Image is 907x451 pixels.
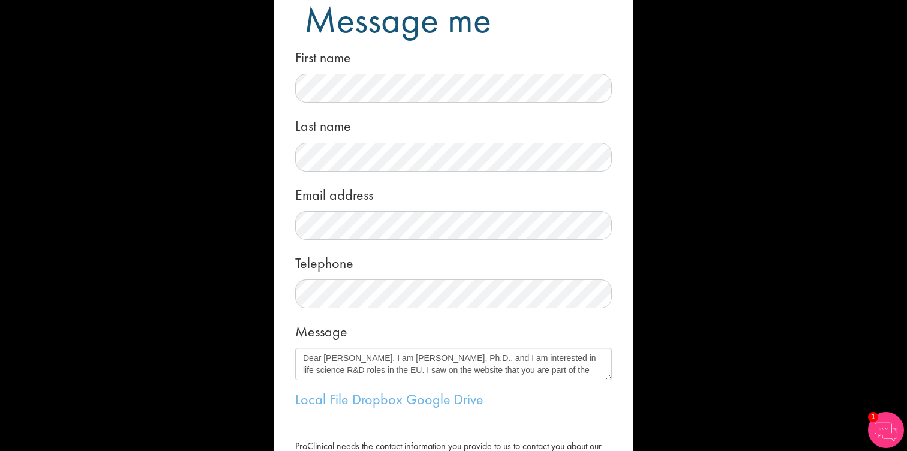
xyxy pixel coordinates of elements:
[868,412,904,448] img: Chatbot
[295,181,373,205] label: Email address
[868,412,878,422] span: 1
[295,249,353,273] label: Telephone
[406,390,483,408] a: Google Drive
[295,317,347,342] label: Message
[352,390,403,408] a: Dropbox
[295,390,349,408] a: Local File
